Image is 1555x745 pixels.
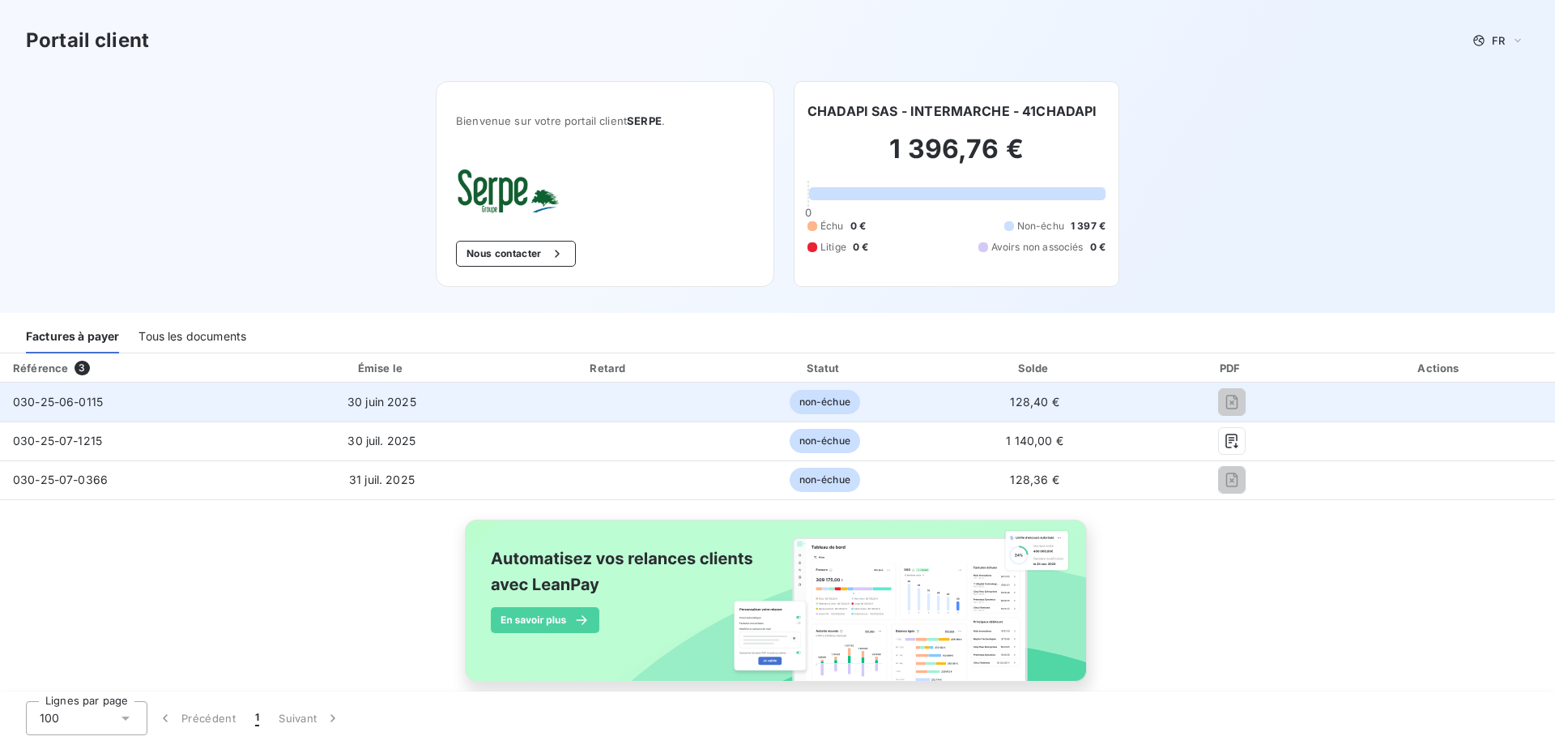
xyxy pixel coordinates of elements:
[450,510,1105,709] img: banner
[722,360,928,376] div: Statut
[255,710,259,726] span: 1
[820,219,844,233] span: Échu
[1017,219,1064,233] span: Non-échu
[807,133,1106,182] h2: 1 396,76 €
[1492,34,1505,47] span: FR
[1006,434,1063,447] span: 1 140,00 €
[850,219,866,233] span: 0 €
[820,240,846,255] span: Litige
[40,710,59,726] span: 100
[347,395,416,409] span: 30 juin 2025
[807,101,1097,121] h6: CHADAPI SAS - INTERMARCHE - 41CHADAPI
[347,434,415,447] span: 30 juil. 2025
[1010,473,1059,486] span: 128,36 €
[13,434,102,447] span: 030-25-07-1215
[147,701,245,735] button: Précédent
[456,114,754,127] span: Bienvenue sur votre portail client .
[991,240,1084,255] span: Avoirs non associés
[13,362,68,375] div: Référence
[790,390,860,414] span: non-échue
[456,241,576,267] button: Nous contacter
[935,360,1135,376] div: Solde
[138,319,246,353] div: Tous les documents
[1071,219,1106,233] span: 1 397 €
[805,206,812,219] span: 0
[1328,360,1552,376] div: Actions
[13,473,108,486] span: 030-25-07-0366
[853,240,868,255] span: 0 €
[790,468,860,492] span: non-échue
[627,114,662,127] span: SERPE
[456,166,560,215] img: Company logo
[26,26,149,55] h3: Portail client
[75,361,89,375] span: 3
[26,319,119,353] div: Factures à payer
[269,701,351,735] button: Suivant
[1090,240,1106,255] span: 0 €
[266,360,497,376] div: Émise le
[790,429,860,453] span: non-échue
[1142,360,1322,376] div: PDF
[349,473,415,486] span: 31 juil. 2025
[13,395,103,409] span: 030-25-06-0115
[1010,395,1059,409] span: 128,40 €
[245,701,269,735] button: 1
[504,360,715,376] div: Retard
